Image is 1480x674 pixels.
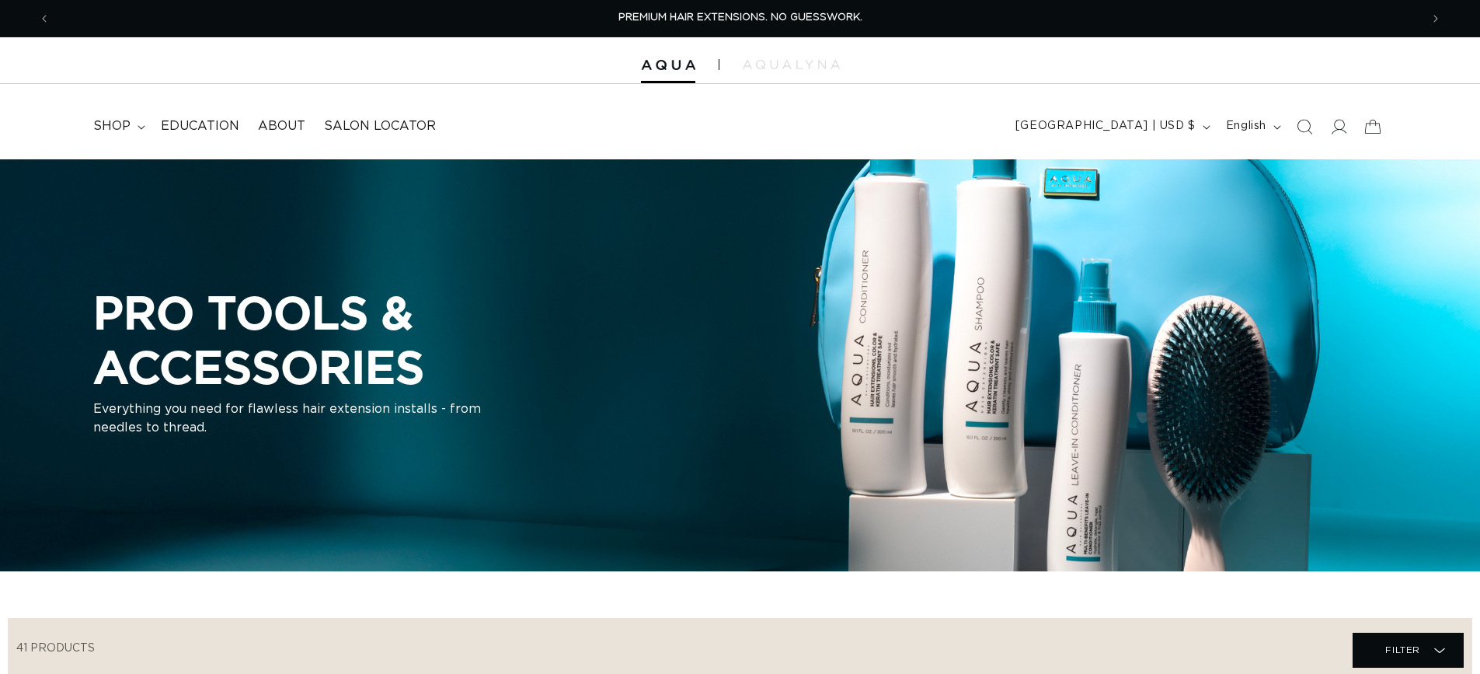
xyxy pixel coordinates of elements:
p: Everything you need for flawless hair extension installs - from needles to thread. [93,400,482,438]
button: Previous announcement [27,4,61,33]
button: [GEOGRAPHIC_DATA] | USD $ [1006,112,1217,141]
span: [GEOGRAPHIC_DATA] | USD $ [1015,118,1196,134]
span: 41 products [16,643,95,654]
summary: Filter [1353,633,1464,668]
summary: shop [84,109,151,144]
a: Salon Locator [315,109,445,144]
h2: PRO TOOLS & ACCESSORIES [93,285,684,393]
button: English [1217,112,1287,141]
span: Education [161,118,239,134]
span: shop [93,118,131,134]
span: About [258,118,305,134]
span: English [1226,118,1266,134]
img: aqualyna.com [743,60,840,69]
summary: Search [1287,110,1322,144]
a: About [249,109,315,144]
button: Next announcement [1419,4,1453,33]
span: Salon Locator [324,118,436,134]
img: Aqua Hair Extensions [641,60,695,71]
span: PREMIUM HAIR EXTENSIONS. NO GUESSWORK. [618,12,862,23]
a: Education [151,109,249,144]
span: Filter [1385,635,1420,665]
